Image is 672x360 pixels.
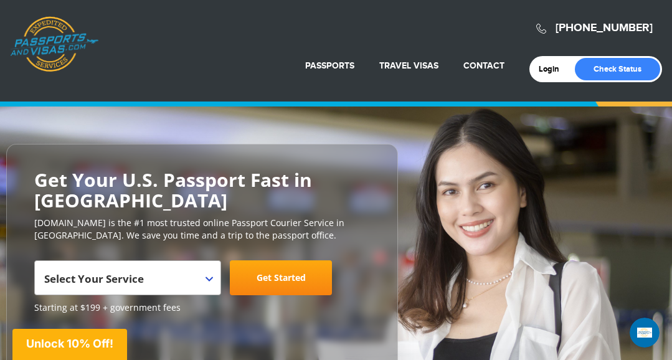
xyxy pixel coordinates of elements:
p: [DOMAIN_NAME] is the #1 most trusted online Passport Courier Service in [GEOGRAPHIC_DATA]. We sav... [34,217,370,242]
span: Select Your Service [44,265,208,300]
span: Select Your Service [44,272,144,286]
a: Login [539,64,568,74]
span: Starting at $199 + government fees [34,301,370,314]
div: Unlock 10% Off! [12,329,127,360]
a: Travel Visas [379,60,438,71]
a: Passports & [DOMAIN_NAME] [10,16,98,72]
a: Passports [305,60,354,71]
iframe: Intercom live chat [630,318,660,348]
h2: Get Your U.S. Passport Fast in [GEOGRAPHIC_DATA] [34,169,370,211]
a: [PHONE_NUMBER] [556,21,653,35]
a: Get Started [230,260,332,295]
a: Check Status [575,58,660,80]
span: Select Your Service [34,260,221,295]
a: Contact [463,60,504,71]
span: Unlock 10% Off! [26,337,113,350]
